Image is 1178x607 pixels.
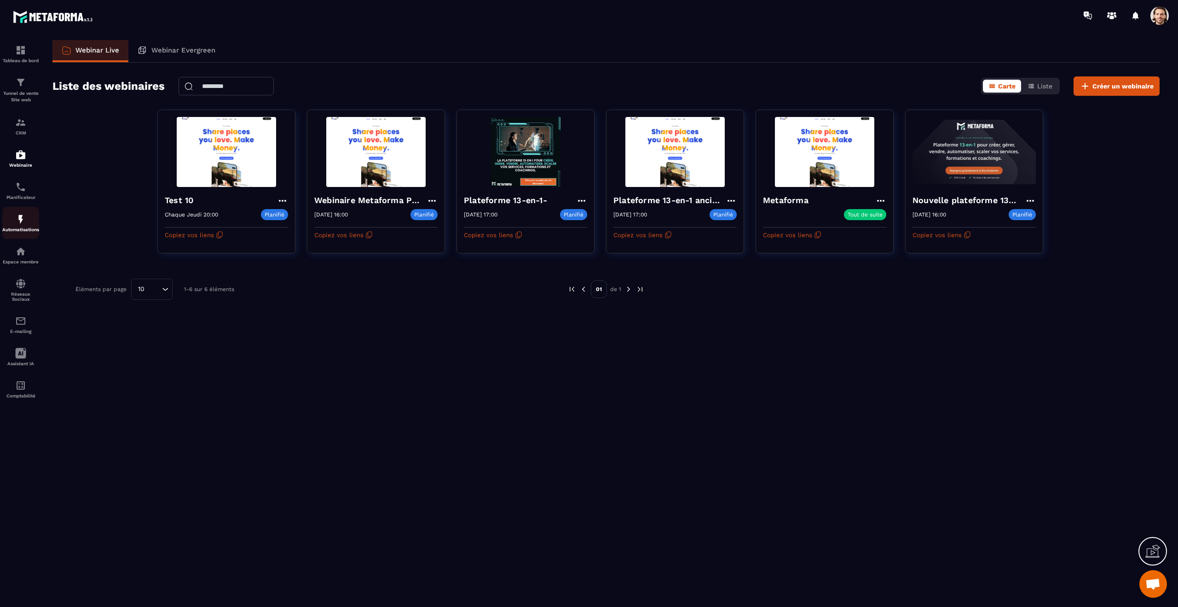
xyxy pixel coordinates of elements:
p: Tout de suite [848,211,883,218]
p: Planifié [261,209,288,220]
img: webinar-background [613,117,737,187]
img: formation [15,77,26,88]
input: Search for option [148,284,160,294]
button: Copiez vos liens [165,228,223,242]
img: automations [15,214,26,225]
img: accountant [15,380,26,391]
p: Chaque Jeudi 20:00 [165,211,218,218]
img: logo [13,8,96,25]
button: Copiez vos liens [464,228,522,242]
p: Tableau de bord [2,58,39,63]
p: Webinar Live [75,46,119,54]
p: Planifié [710,209,737,220]
img: email [15,315,26,327]
img: webinar-background [763,117,886,187]
p: Webinaire [2,163,39,168]
p: 1-6 sur 6 éléments [184,286,234,292]
span: Carte [998,82,1016,90]
img: webinar-background [314,117,438,187]
a: formationformationTunnel de vente Site web [2,70,39,110]
a: formationformationTableau de bord [2,38,39,70]
a: Webinar Live [52,40,128,62]
p: E-mailing [2,329,39,334]
h2: Liste des webinaires [52,77,165,95]
img: next [636,285,644,293]
span: 10 [135,284,148,294]
p: Planifié [1009,209,1036,220]
a: social-networksocial-networkRéseaux Sociaux [2,271,39,309]
button: Liste [1022,80,1058,93]
p: Assistant IA [2,361,39,366]
p: Automatisations [2,227,39,232]
p: Comptabilité [2,393,39,398]
a: emailemailE-mailing [2,309,39,341]
p: [DATE] 16:00 [314,211,348,218]
a: automationsautomationsEspace membre [2,239,39,271]
p: Espace membre [2,259,39,264]
img: webinar-background [165,117,288,187]
a: accountantaccountantComptabilité [2,373,39,405]
p: 01 [591,280,607,298]
img: webinar-background [464,117,587,187]
p: Éléments par page [75,286,127,292]
span: Créer un webinaire [1092,82,1154,91]
p: CRM [2,130,39,135]
p: Planificateur [2,195,39,200]
div: Open chat [1139,570,1167,598]
img: formation [15,45,26,56]
img: formation [15,117,26,128]
p: de 1 [610,286,621,293]
img: prev [568,285,576,293]
img: scheduler [15,181,26,193]
p: [DATE] 16:00 [912,211,946,218]
p: Tunnel de vente Site web [2,90,39,103]
a: schedulerschedulerPlanificateur [2,175,39,207]
button: Créer un webinaire [1074,76,1160,96]
h4: Test 10 [165,194,198,207]
img: next [624,285,633,293]
img: prev [579,285,588,293]
span: Liste [1037,82,1052,90]
button: Copiez vos liens [314,228,373,242]
a: Assistant IA [2,341,39,373]
img: webinar-background [912,117,1036,187]
img: automations [15,149,26,160]
a: automationsautomationsAutomatisations [2,207,39,239]
img: automations [15,246,26,257]
a: automationsautomationsWebinaire [2,142,39,175]
p: [DATE] 17:00 [464,211,497,218]
p: Webinar Evergreen [151,46,215,54]
h4: Plateforme 13-en-1- [464,194,552,207]
h4: Webinaire Metaforma Plateforme 13-en-1 [314,194,427,207]
button: Copiez vos liens [763,228,821,242]
p: Réseaux Sociaux [2,292,39,302]
p: Planifié [560,209,587,220]
button: Carte [983,80,1021,93]
button: Copiez vos liens [912,228,971,242]
div: Search for option [131,279,173,300]
button: Copiez vos liens [613,228,672,242]
a: formationformationCRM [2,110,39,142]
h4: Nouvelle plateforme 13-en-1 [912,194,1025,207]
h4: Plateforme 13-en-1 ancien [613,194,726,207]
img: social-network [15,278,26,289]
p: [DATE] 17:00 [613,211,647,218]
p: Planifié [410,209,438,220]
h4: Metaforma [763,194,813,207]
